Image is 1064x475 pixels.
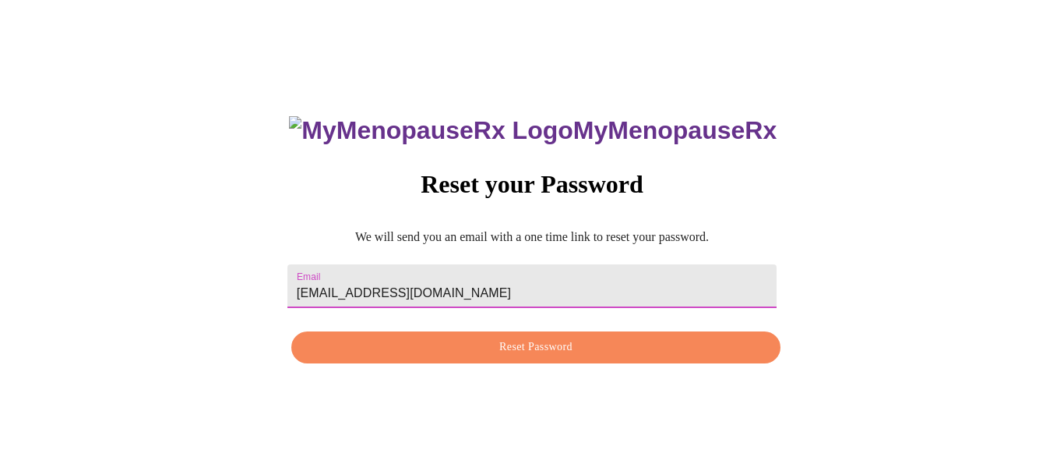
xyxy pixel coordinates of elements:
[289,116,573,145] img: MyMenopauseRx Logo
[287,170,777,199] h3: Reset your Password
[287,230,777,244] p: We will send you an email with a one time link to reset your password.
[289,116,777,145] h3: MyMenopauseRx
[291,331,780,363] button: Reset Password
[309,338,763,357] span: Reset Password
